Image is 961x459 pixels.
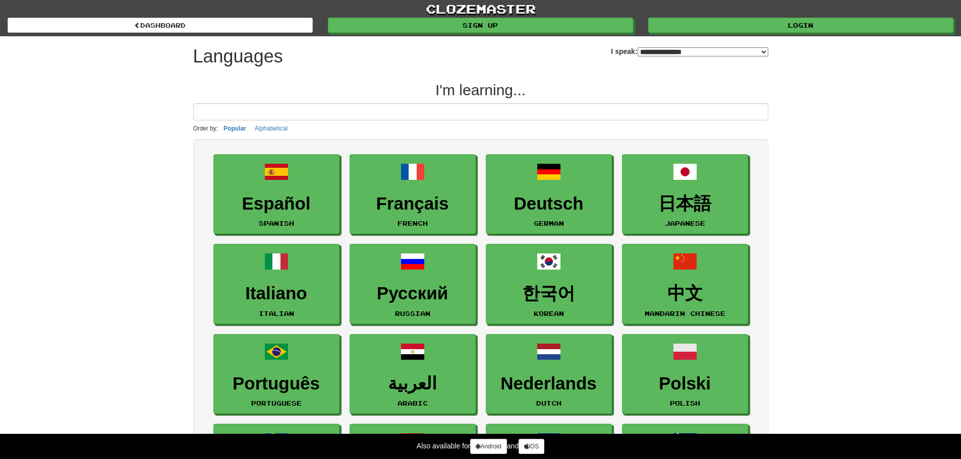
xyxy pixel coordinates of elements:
a: العربيةArabic [350,334,476,414]
small: German [534,220,564,227]
a: EspañolSpanish [213,154,340,234]
a: 中文Mandarin Chinese [622,244,748,324]
a: Login [648,18,953,33]
h3: 日本語 [628,194,743,214]
h3: 中文 [628,284,743,303]
select: I speak: [638,47,768,56]
h3: Português [219,374,334,394]
a: DeutschGerman [486,154,612,234]
h3: Nederlands [491,374,606,394]
small: Italian [259,310,294,317]
a: dashboard [8,18,313,33]
h3: Deutsch [491,194,606,214]
small: Japanese [665,220,705,227]
a: ItalianoItalian [213,244,340,324]
h3: Русский [355,284,470,303]
small: Korean [534,310,564,317]
small: Mandarin Chinese [645,310,725,317]
a: Android [470,439,506,454]
a: NederlandsDutch [486,334,612,414]
a: 日本語Japanese [622,154,748,234]
h3: 한국어 [491,284,606,303]
small: Russian [395,310,430,317]
small: Arabic [398,400,428,407]
h3: Español [219,194,334,214]
small: Order by: [193,125,218,132]
label: I speak: [611,46,768,56]
small: French [398,220,428,227]
h3: Polski [628,374,743,394]
a: iOS [519,439,544,454]
h3: Italiano [219,284,334,303]
a: PolskiPolish [622,334,748,414]
h1: Languages [193,46,283,67]
h3: العربية [355,374,470,394]
a: РусскийRussian [350,244,476,324]
a: PortuguêsPortuguese [213,334,340,414]
small: Portuguese [251,400,302,407]
a: Sign up [328,18,633,33]
h2: I'm learning... [193,82,768,98]
small: Spanish [259,220,294,227]
h3: Français [355,194,470,214]
button: Alphabetical [252,123,291,134]
small: Polish [670,400,700,407]
small: Dutch [536,400,561,407]
a: FrançaisFrench [350,154,476,234]
button: Popular [220,123,249,134]
a: 한국어Korean [486,244,612,324]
